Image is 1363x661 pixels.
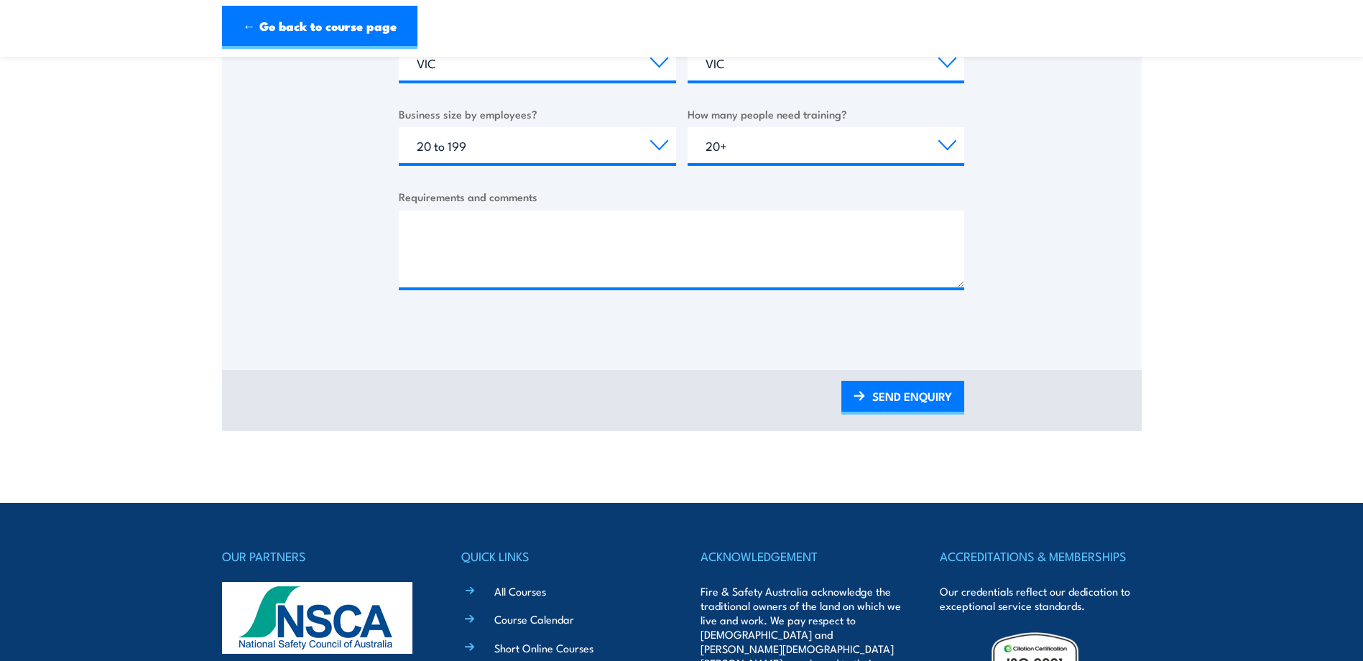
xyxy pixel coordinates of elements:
img: nsca-logo-footer [222,582,412,654]
a: All Courses [494,583,546,598]
label: Requirements and comments [399,188,964,205]
a: ← Go back to course page [222,6,417,49]
h4: OUR PARTNERS [222,546,423,566]
label: How many people need training? [688,106,965,122]
a: Course Calendar [494,611,574,627]
a: SEND ENQUIRY [841,381,964,415]
h4: ACCREDITATIONS & MEMBERSHIPS [940,546,1141,566]
label: Business size by employees? [399,106,676,122]
h4: QUICK LINKS [461,546,662,566]
h4: ACKNOWLEDGEMENT [701,546,902,566]
a: Short Online Courses [494,640,593,655]
p: Our credentials reflect our dedication to exceptional service standards. [940,584,1141,613]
